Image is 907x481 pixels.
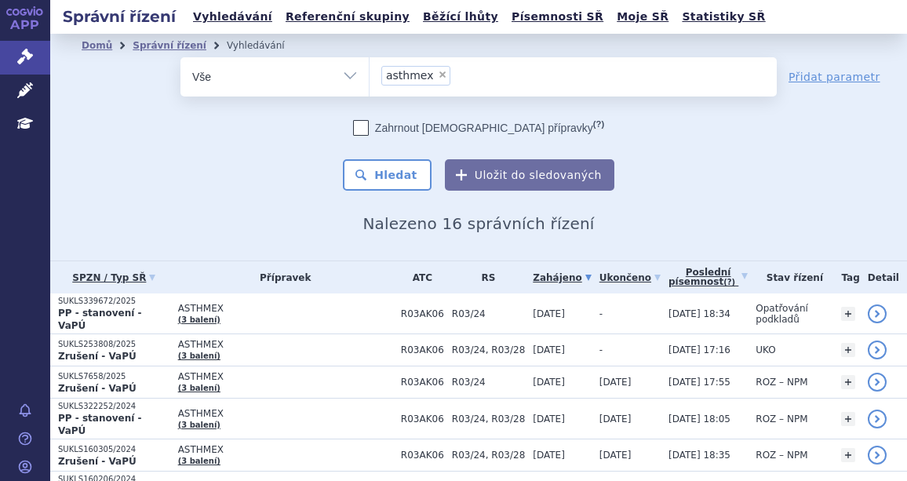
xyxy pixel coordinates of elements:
[841,343,855,357] a: +
[868,446,887,465] a: detail
[868,373,887,392] a: detail
[452,308,525,319] span: R03/24
[612,6,673,27] a: Moje SŘ
[668,344,730,355] span: [DATE] 17:16
[833,261,859,293] th: Tag
[343,159,432,191] button: Hledat
[533,414,565,425] span: [DATE]
[455,65,464,85] input: asthmex
[362,214,594,233] span: Nalezeno 16 správních řízení
[178,408,393,419] span: ASTHMEX
[533,308,565,319] span: [DATE]
[789,69,880,85] a: Přidat parametr
[178,303,393,314] span: ASTHMEX
[58,383,137,394] strong: Zrušení - VaPÚ
[533,344,565,355] span: [DATE]
[668,261,748,293] a: Poslednípísemnost(?)
[756,377,807,388] span: ROZ – NPM
[178,371,393,382] span: ASTHMEX
[58,413,141,436] strong: PP - stanovení - VaPÚ
[178,444,393,455] span: ASTHMEX
[533,267,591,289] a: Zahájeno
[188,6,277,27] a: Vyhledávání
[386,70,434,81] span: asthmex
[452,414,525,425] span: R03/24, R03/28
[668,414,730,425] span: [DATE] 18:05
[178,315,220,324] a: (3 balení)
[756,414,807,425] span: ROZ – NPM
[58,456,137,467] strong: Zrušení - VaPÚ
[756,344,775,355] span: UKO
[868,341,887,359] a: detail
[841,412,855,426] a: +
[58,401,170,412] p: SUKLS322252/2024
[668,308,730,319] span: [DATE] 18:34
[868,410,887,428] a: detail
[723,278,735,287] abbr: (?)
[533,450,565,461] span: [DATE]
[393,261,444,293] th: ATC
[841,307,855,321] a: +
[452,344,525,355] span: R03/24, R03/28
[452,377,525,388] span: R03/24
[756,450,807,461] span: ROZ – NPM
[58,339,170,350] p: SUKLS253808/2025
[401,308,444,319] span: R03AK06
[401,377,444,388] span: R03AK06
[50,5,188,27] h2: Správní řízení
[133,40,206,51] a: Správní řízení
[677,6,770,27] a: Statistiky SŘ
[401,344,444,355] span: R03AK06
[178,457,220,465] a: (3 balení)
[178,421,220,429] a: (3 balení)
[507,6,608,27] a: Písemnosti SŘ
[82,40,112,51] a: Domů
[58,308,141,331] strong: PP - stanovení - VaPÚ
[58,444,170,455] p: SUKLS160305/2024
[58,296,170,307] p: SUKLS339672/2025
[178,352,220,360] a: (3 balení)
[841,375,855,389] a: +
[599,344,603,355] span: -
[401,450,444,461] span: R03AK06
[178,384,220,392] a: (3 balení)
[281,6,414,27] a: Referenční skupiny
[868,304,887,323] a: detail
[401,414,444,425] span: R03AK06
[599,414,632,425] span: [DATE]
[178,339,393,350] span: ASTHMEX
[418,6,503,27] a: Běžící lhůty
[668,450,730,461] span: [DATE] 18:35
[438,70,447,79] span: ×
[599,308,603,319] span: -
[445,159,614,191] button: Uložit do sledovaných
[599,450,632,461] span: [DATE]
[599,267,661,289] a: Ukončeno
[533,377,565,388] span: [DATE]
[748,261,833,293] th: Stav řízení
[227,34,305,57] li: Vyhledávání
[860,261,907,293] th: Detail
[599,377,632,388] span: [DATE]
[58,371,170,382] p: SUKLS7658/2025
[170,261,393,293] th: Přípravek
[756,303,808,325] span: Opatřování podkladů
[58,351,137,362] strong: Zrušení - VaPÚ
[58,267,170,289] a: SPZN / Typ SŘ
[444,261,525,293] th: RS
[593,119,604,129] abbr: (?)
[841,448,855,462] a: +
[452,450,525,461] span: R03/24, R03/28
[353,120,604,136] label: Zahrnout [DEMOGRAPHIC_DATA] přípravky
[668,377,730,388] span: [DATE] 17:55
